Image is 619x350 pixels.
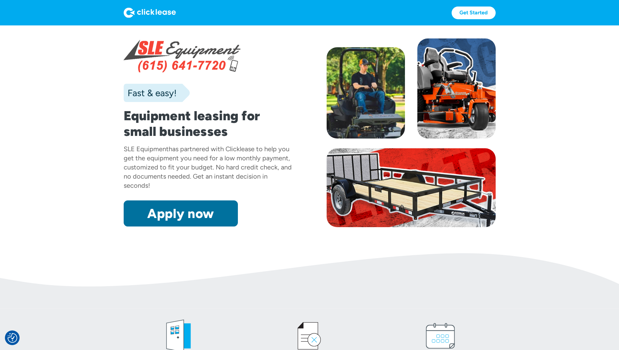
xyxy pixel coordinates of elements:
div: has partnered with Clicklease to help you get the equipment you need for a low monthly payment, c... [124,145,292,189]
div: SLE Equipment [124,145,169,153]
a: Get Started [452,7,496,19]
h1: Equipment leasing for small businesses [124,108,293,139]
a: Apply now [124,200,238,226]
div: Fast & easy! [124,86,177,99]
img: Revisit consent button [8,333,17,343]
img: Logo [124,7,176,18]
button: Consent Preferences [8,333,17,343]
